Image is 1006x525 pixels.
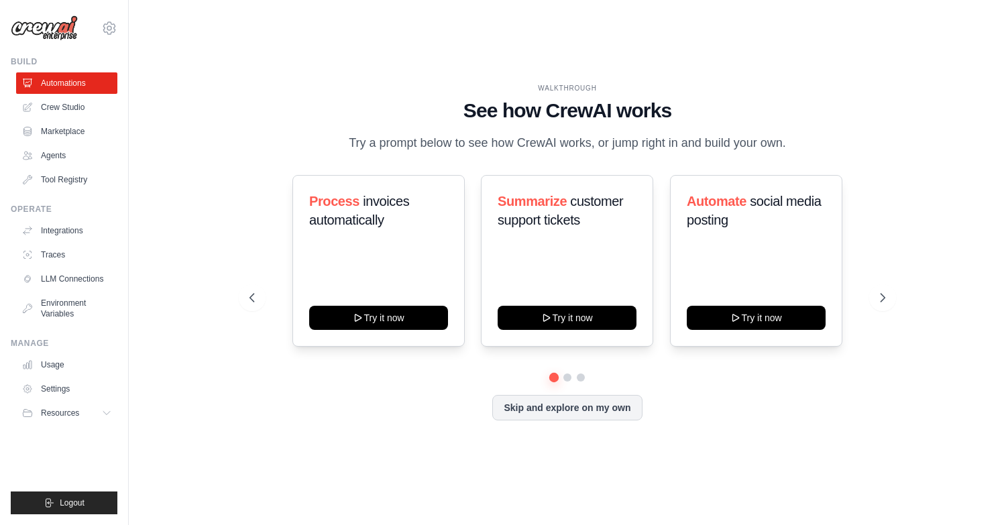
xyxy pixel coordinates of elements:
[309,306,448,330] button: Try it now
[16,354,117,375] a: Usage
[309,194,359,209] span: Process
[16,145,117,166] a: Agents
[11,338,117,349] div: Manage
[11,56,117,67] div: Build
[498,194,623,227] span: customer support tickets
[16,402,117,424] button: Resources
[16,268,117,290] a: LLM Connections
[492,395,642,420] button: Skip and explore on my own
[11,15,78,41] img: Logo
[16,220,117,241] a: Integrations
[16,169,117,190] a: Tool Registry
[687,306,826,330] button: Try it now
[16,121,117,142] a: Marketplace
[687,194,822,227] span: social media posting
[16,292,117,325] a: Environment Variables
[687,194,746,209] span: Automate
[249,99,885,123] h1: See how CrewAI works
[249,83,885,93] div: WALKTHROUGH
[16,97,117,118] a: Crew Studio
[16,72,117,94] a: Automations
[11,491,117,514] button: Logout
[16,244,117,266] a: Traces
[309,194,409,227] span: invoices automatically
[16,378,117,400] a: Settings
[498,306,636,330] button: Try it now
[60,498,85,508] span: Logout
[342,133,793,153] p: Try a prompt below to see how CrewAI works, or jump right in and build your own.
[11,204,117,215] div: Operate
[41,408,79,418] span: Resources
[498,194,567,209] span: Summarize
